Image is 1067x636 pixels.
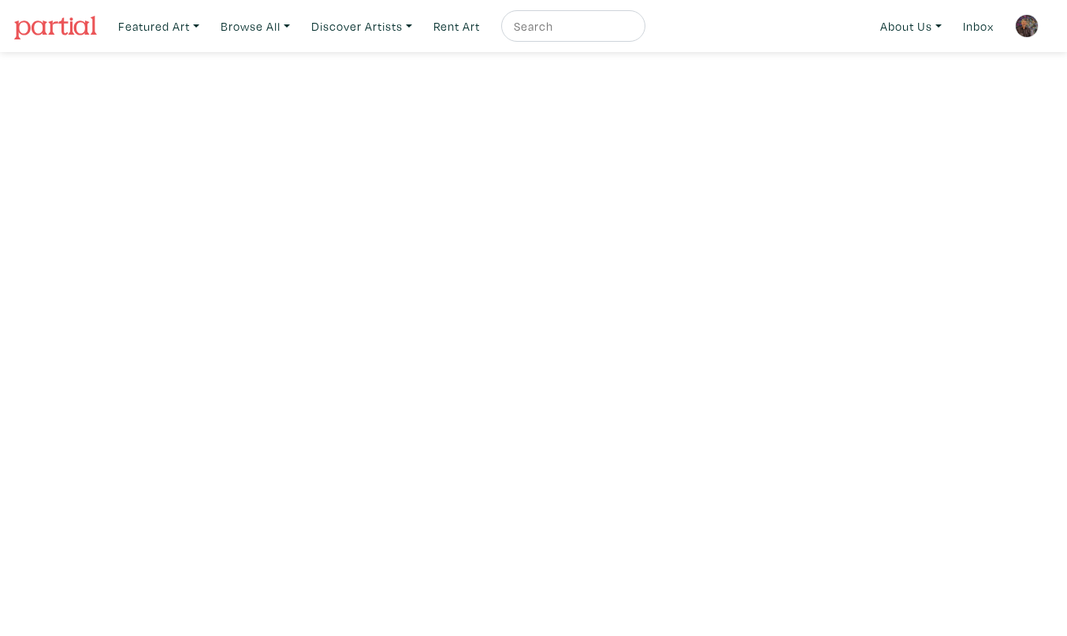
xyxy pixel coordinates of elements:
a: Featured Art [111,10,206,43]
a: Browse All [214,10,297,43]
img: phpThumb.php [1015,14,1039,38]
a: Inbox [956,10,1001,43]
input: Search [512,17,630,36]
a: Discover Artists [304,10,419,43]
a: Rent Art [426,10,487,43]
a: About Us [873,10,949,43]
